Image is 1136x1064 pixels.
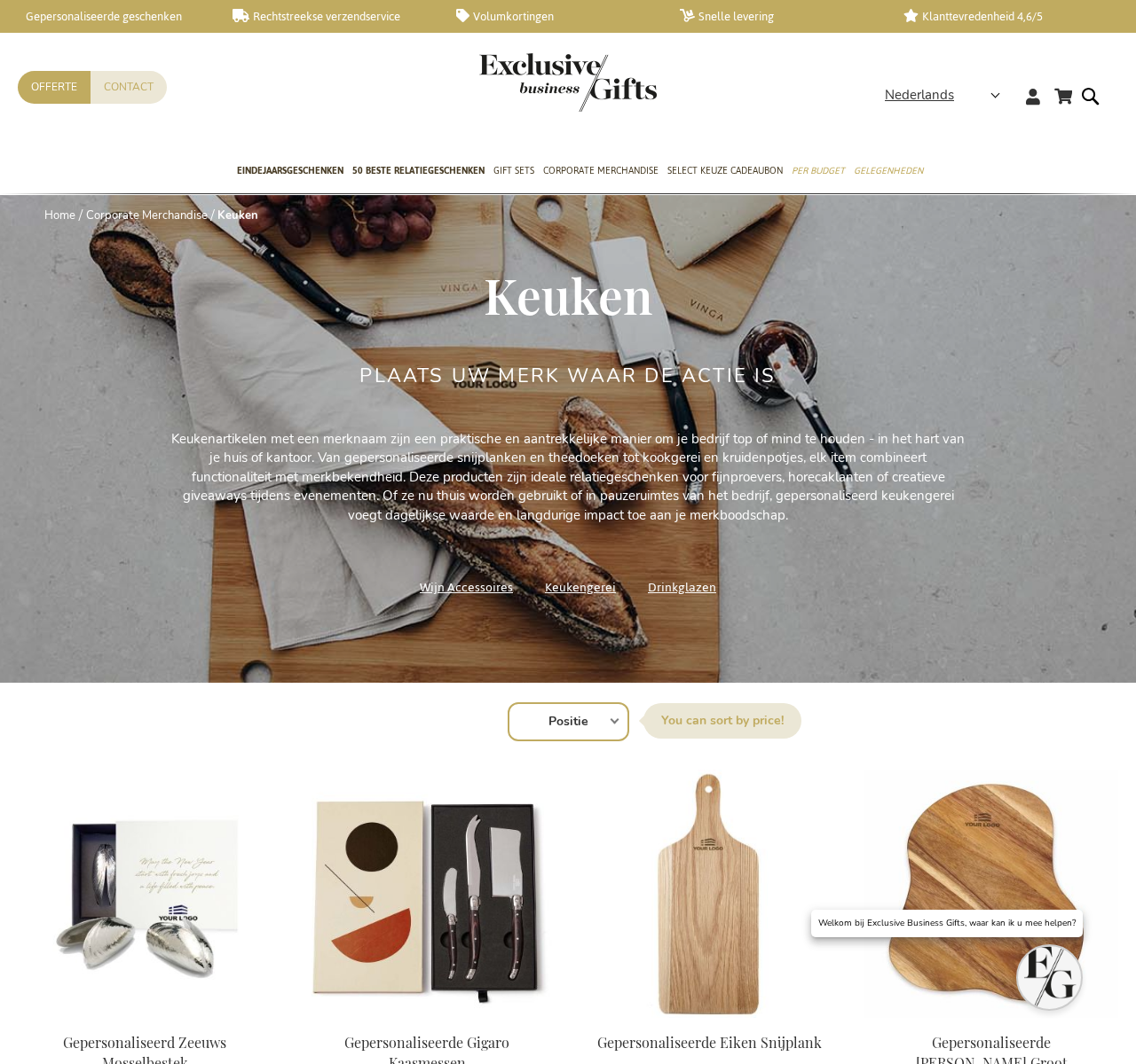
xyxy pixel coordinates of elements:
[86,207,208,223] a: Corporate Merchandise
[885,85,954,106] span: Nederlands
[493,150,534,194] a: Gift Sets
[237,161,343,180] span: Eindejaarsgeschenken
[582,770,836,1018] img: Personalised Oak Cutting Board
[352,161,485,180] span: 50 beste relatiegeschenken
[352,150,485,194] a: 50 beste relatiegeschenken
[643,703,801,739] label: Sorteer op
[18,71,91,104] a: Offerte
[479,53,568,112] a: store logo
[359,365,776,387] h2: Plaats uw merk waar de actie is
[792,150,845,194] a: Per Budget
[456,9,651,24] a: Volumkortingen
[582,1011,836,1028] a: Personalised Oak Cutting Board
[18,1011,272,1028] a: Personalised Zeeland Mussel Cutlery
[667,150,783,194] a: Select Keuze Cadeaubon
[479,53,657,112] img: Exclusive Business gifts logo
[648,575,716,599] a: Drinkglazen
[597,1033,822,1052] a: Gepersonaliseerde Eiken Snijplank
[237,150,343,194] a: Eindejaarsgeschenken
[44,207,75,223] a: Home
[864,770,1118,1018] img: Gepersonaliseerde Veia Serveerplank Groot
[854,150,923,194] a: Gelegenheden
[91,71,167,104] a: Contact
[792,161,845,180] span: Per Budget
[300,1011,554,1028] a: Personalised Gigaro Cheese Knives
[233,9,428,24] a: Rechtstreekse verzendservice
[217,207,258,223] strong: Keuken
[18,770,272,1018] img: Personalised Zeeland Mussel Cutlery
[903,9,1099,24] a: Klanttevredenheid 4,6/5
[9,9,204,24] a: Gepersonaliseerde geschenken
[300,770,554,1018] img: Personalised Gigaro Cheese Knives
[864,1011,1118,1028] a: Gepersonaliseerde Veia Serveerplank Groot
[545,575,616,599] a: Keukengerei
[854,161,923,180] span: Gelegenheden
[543,161,659,180] span: Corporate Merchandise
[420,575,513,599] a: Wijn Accessoires
[543,150,659,194] a: Corporate Merchandise
[484,262,652,327] span: Keuken
[169,430,967,525] p: Keukenartikelen met een merknaam zijn een praktische en aantrekkelijke manier om je bedrijf top o...
[667,161,783,180] span: Select Keuze Cadeaubon
[493,161,534,180] span: Gift Sets
[680,9,875,24] a: Snelle levering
